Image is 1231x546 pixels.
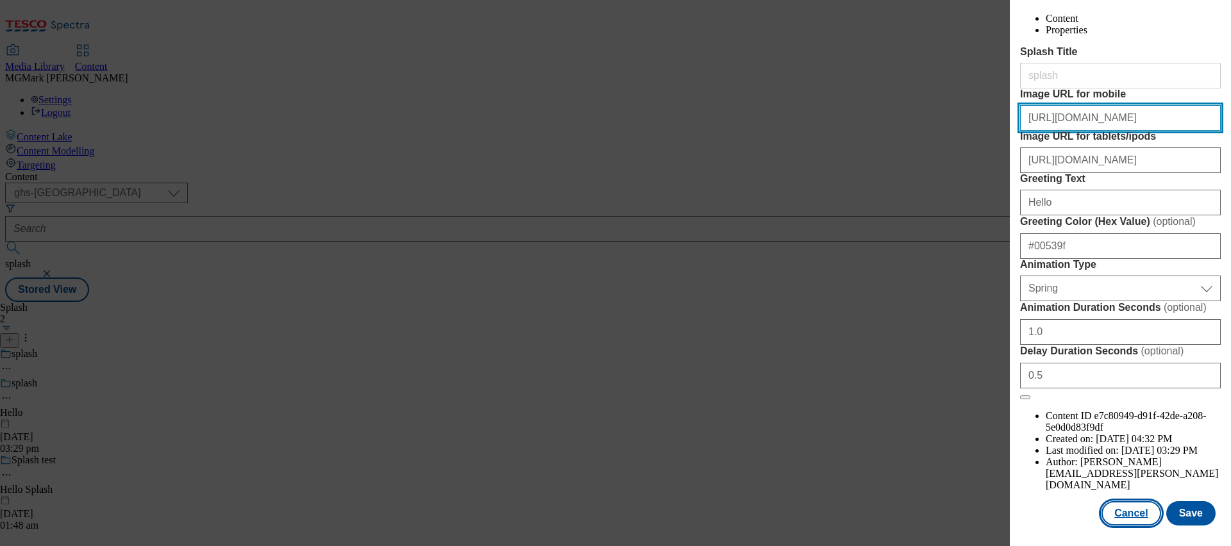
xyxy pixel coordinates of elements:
[1020,147,1221,173] input: Enter Image URL for tablets/ipods
[1020,88,1221,100] label: Image URL for mobile
[1164,302,1207,313] span: ( optional )
[1020,259,1221,270] label: Animation Type
[1020,173,1221,185] label: Greeting Text
[1020,190,1221,215] input: Enter Greeting Text
[1046,445,1221,456] li: Last modified on:
[1046,433,1221,445] li: Created on:
[1153,216,1196,227] span: ( optional )
[1020,131,1221,142] label: Image URL for tablets/ipods
[1046,456,1218,490] span: [PERSON_NAME][EMAIL_ADDRESS][PERSON_NAME][DOMAIN_NAME]
[1046,13,1221,24] li: Content
[1020,63,1221,88] input: Enter Splash Title
[1020,233,1221,259] input: Enter Greeting Color (Hex Value)
[1020,345,1221,358] label: Delay Duration Seconds
[1020,301,1221,314] label: Animation Duration Seconds
[1046,456,1221,491] li: Author:
[1046,24,1221,36] li: Properties
[1141,345,1184,356] span: ( optional )
[1020,319,1221,345] input: Enter Animation Duration Seconds
[1046,410,1221,433] li: Content ID
[1096,433,1172,444] span: [DATE] 04:32 PM
[1020,105,1221,131] input: Enter Image URL for mobile
[1121,445,1198,456] span: [DATE] 03:29 PM
[1046,410,1207,433] span: e7c80949-d91f-42de-a208-5e0d0d83f9df
[1101,501,1160,525] button: Cancel
[1166,501,1216,525] button: Save
[1020,215,1221,228] label: Greeting Color (Hex Value)
[1020,363,1221,388] input: Enter Delay Duration Seconds
[1020,46,1221,58] label: Splash Title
